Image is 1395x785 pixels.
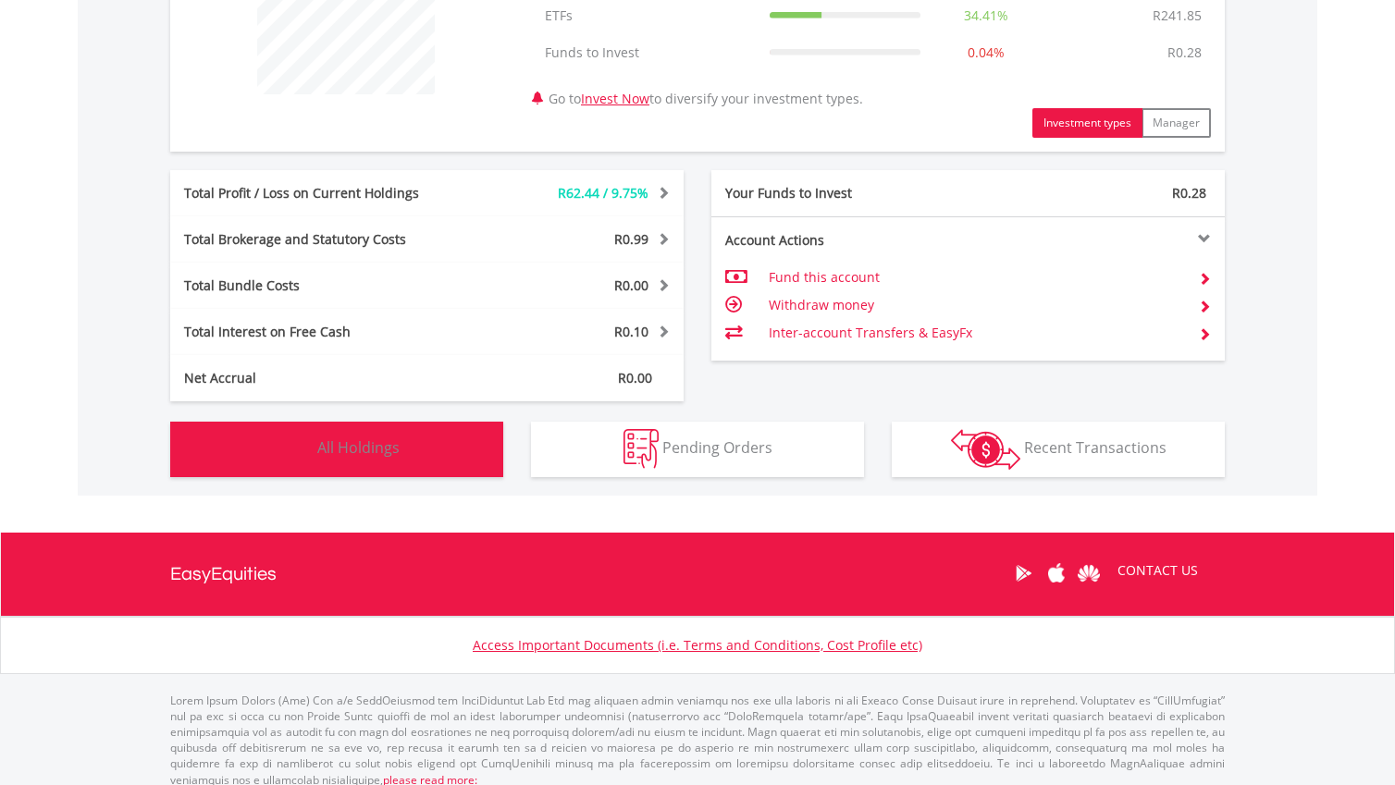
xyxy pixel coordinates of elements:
[662,437,772,458] span: Pending Orders
[536,34,760,71] td: Funds to Invest
[1172,184,1206,202] span: R0.28
[317,437,400,458] span: All Holdings
[1142,108,1211,138] button: Manager
[1007,545,1040,602] a: Google Play
[614,276,648,294] span: R0.00
[711,184,969,202] div: Your Funds to Invest
[581,90,649,107] a: Invest Now
[1032,108,1142,138] button: Investment types
[769,319,1184,347] td: Inter-account Transfers & EasyFx
[531,422,864,477] button: Pending Orders
[614,323,648,340] span: R0.10
[930,34,1043,71] td: 0.04%
[473,636,922,654] a: Access Important Documents (i.e. Terms and Conditions, Cost Profile etc)
[170,184,470,202] div: Total Profit / Loss on Current Holdings
[170,230,470,249] div: Total Brokerage and Statutory Costs
[618,369,652,386] span: R0.00
[711,231,969,250] div: Account Actions
[1105,545,1211,596] a: CONTACT US
[1158,34,1211,71] td: R0.28
[170,369,470,387] div: Net Accrual
[1024,437,1167,458] span: Recent Transactions
[614,230,648,248] span: R0.99
[170,422,503,477] button: All Holdings
[1040,545,1072,602] a: Apple
[769,264,1184,291] td: Fund this account
[951,429,1020,470] img: transactions-zar-wht.png
[769,291,1184,319] td: Withdraw money
[170,276,470,295] div: Total Bundle Costs
[1072,545,1105,602] a: Huawei
[558,184,648,202] span: R62.44 / 9.75%
[892,422,1225,477] button: Recent Transactions
[170,533,277,616] a: EasyEquities
[274,429,314,469] img: holdings-wht.png
[623,429,659,469] img: pending_instructions-wht.png
[170,323,470,341] div: Total Interest on Free Cash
